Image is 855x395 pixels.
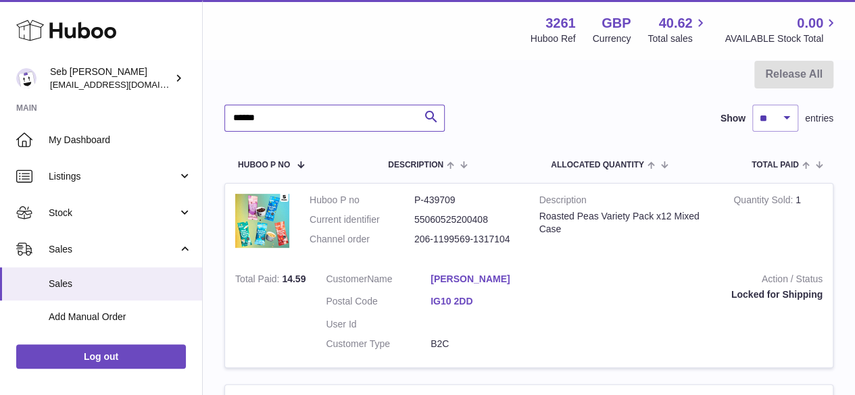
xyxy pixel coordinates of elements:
span: AVAILABLE Stock Total [725,32,839,45]
span: Total sales [648,32,708,45]
span: Customer [326,273,367,284]
span: Sales [49,278,192,290]
dd: 55060525200408 [414,213,519,226]
span: 40.62 [658,14,692,32]
strong: GBP [602,14,631,32]
span: Sales [49,243,178,256]
img: internalAdmin-3261@internal.huboo.com [16,68,36,88]
label: Show [720,112,746,125]
a: [PERSON_NAME] [431,273,535,286]
strong: Description [539,194,714,210]
div: Huboo Ref [531,32,576,45]
span: Huboo P no [238,161,290,169]
td: 1 [723,184,833,263]
dt: Name [326,273,431,289]
a: 40.62 Total sales [648,14,708,45]
a: 0.00 AVAILABLE Stock Total [725,14,839,45]
strong: Quantity Sold [733,194,796,209]
dd: P-439709 [414,194,519,207]
span: 14.59 [282,273,306,284]
dt: Customer Type [326,338,431,350]
dt: Huboo P no [310,194,414,207]
dd: B2C [431,338,535,350]
dt: Postal Code [326,295,431,311]
div: Currency [593,32,631,45]
span: Add Manual Order [49,311,192,323]
div: Seb [PERSON_NAME] [50,65,172,91]
a: IG10 2DD [431,295,535,308]
span: Listings [49,170,178,183]
strong: Total Paid [235,273,282,288]
span: [EMAIL_ADDRESS][DOMAIN_NAME] [50,79,199,90]
span: ALLOCATED Quantity [551,161,644,169]
div: Locked for Shipping [556,288,823,301]
span: entries [805,112,833,125]
span: Stock [49,207,178,219]
dt: User Id [326,318,431,331]
span: Total paid [752,161,799,169]
span: 0.00 [797,14,823,32]
strong: 3261 [545,14,576,32]
div: Roasted Peas Variety Pack x12 Mixed Case [539,210,714,236]
img: 32611658328536.jpg [235,194,289,248]
dt: Channel order [310,233,414,246]
dd: 206-1199569-1317104 [414,233,519,246]
strong: Action / Status [556,273,823,289]
a: Log out [16,344,186,369]
span: My Dashboard [49,134,192,147]
dt: Current identifier [310,213,414,226]
span: Description [388,161,443,169]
